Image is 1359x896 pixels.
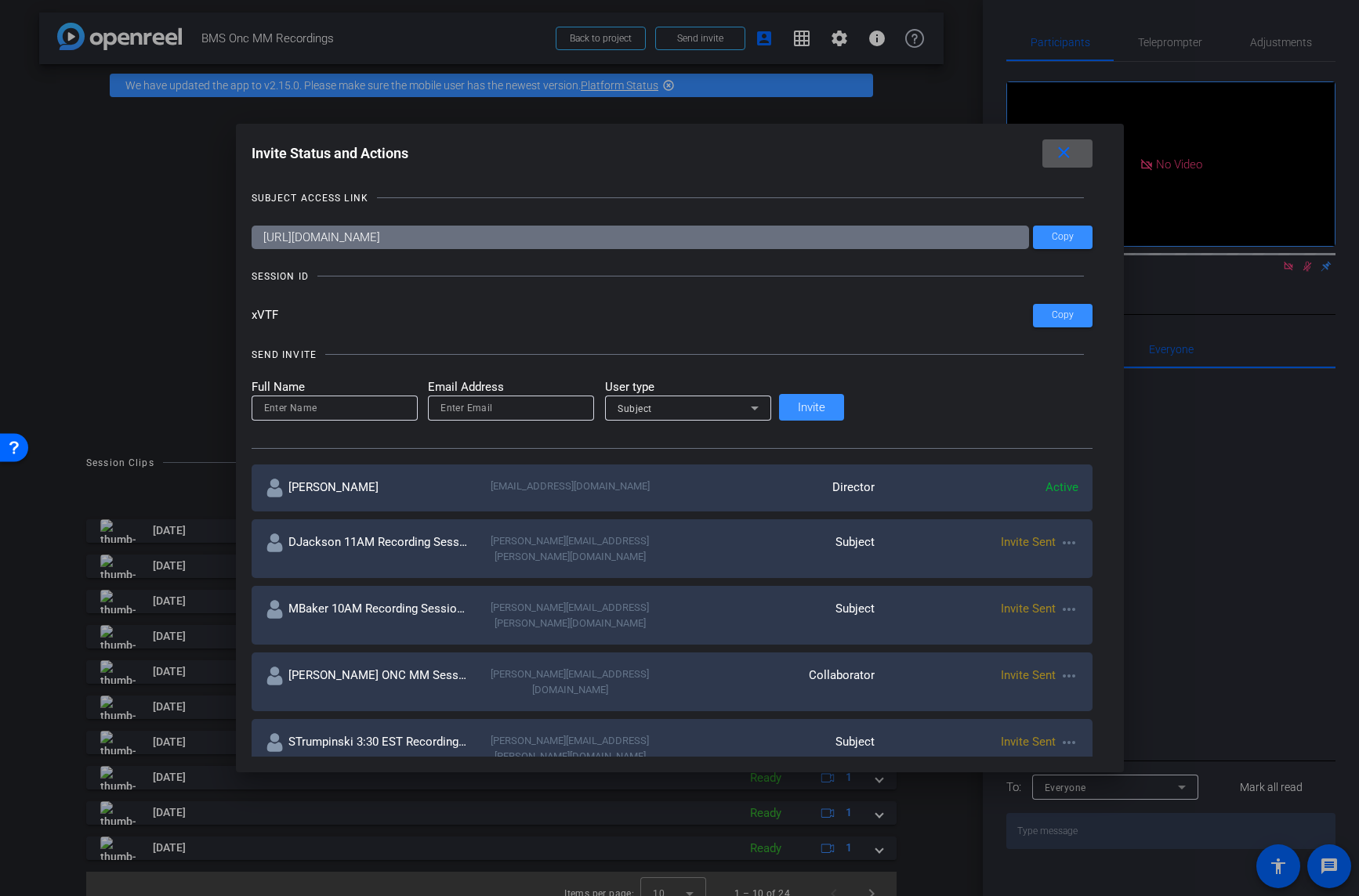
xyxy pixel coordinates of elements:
button: Copy [1033,304,1093,327]
span: Invite Sent [1001,735,1056,749]
mat-icon: close [1054,143,1074,163]
div: MBaker 10AM Recording Session Log In [266,600,469,630]
div: Subject [672,733,875,764]
openreel-title-line: SESSION ID [252,269,1093,284]
mat-icon: more_horiz [1060,533,1078,552]
button: Copy [1033,226,1093,249]
div: SUBJECT ACCESS LINK [252,190,368,206]
div: [PERSON_NAME] ONC MM Sessions [266,667,469,697]
openreel-title-line: SEND INVITE [252,347,1093,363]
mat-icon: more_horiz [1060,733,1078,752]
div: [PERSON_NAME][EMAIL_ADDRESS][PERSON_NAME][DOMAIN_NAME] [469,600,672,630]
mat-label: User type [605,378,771,396]
div: [PERSON_NAME] [266,479,469,497]
div: DJackson 11AM Recording Session [266,533,469,564]
div: SEND INVITE [252,347,317,363]
span: Active [1046,480,1078,494]
div: SESSION ID [252,269,309,284]
mat-label: Email Address [428,378,594,396]
span: Invite Sent [1001,535,1056,549]
div: [PERSON_NAME][EMAIL_ADDRESS][DOMAIN_NAME] [469,667,672,697]
span: Invite Sent [1001,668,1056,682]
div: [EMAIL_ADDRESS][DOMAIN_NAME] [469,479,672,497]
div: STrumpinski 3:30 EST Recording Session [266,733,469,764]
openreel-title-line: SUBJECT ACCESS LINK [252,190,1093,206]
span: Invite Sent [1001,602,1056,616]
mat-label: Full Name [252,378,418,396]
mat-icon: more_horiz [1060,667,1078,685]
div: Subject [672,600,875,630]
input: Enter Name [264,399,405,417]
input: Enter Email [440,399,582,417]
div: Director [672,479,875,497]
span: Copy [1052,231,1074,243]
div: [PERSON_NAME][EMAIL_ADDRESS][PERSON_NAME][DOMAIN_NAME] [469,533,672,564]
div: [PERSON_NAME][EMAIL_ADDRESS][PERSON_NAME][DOMAIN_NAME] [469,733,672,764]
span: Copy [1052,309,1074,321]
mat-icon: more_horiz [1060,600,1078,619]
div: Collaborator [672,667,875,697]
div: Subject [672,533,875,564]
span: Subject [618,403,652,414]
div: Invite Status and Actions [252,139,1093,168]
